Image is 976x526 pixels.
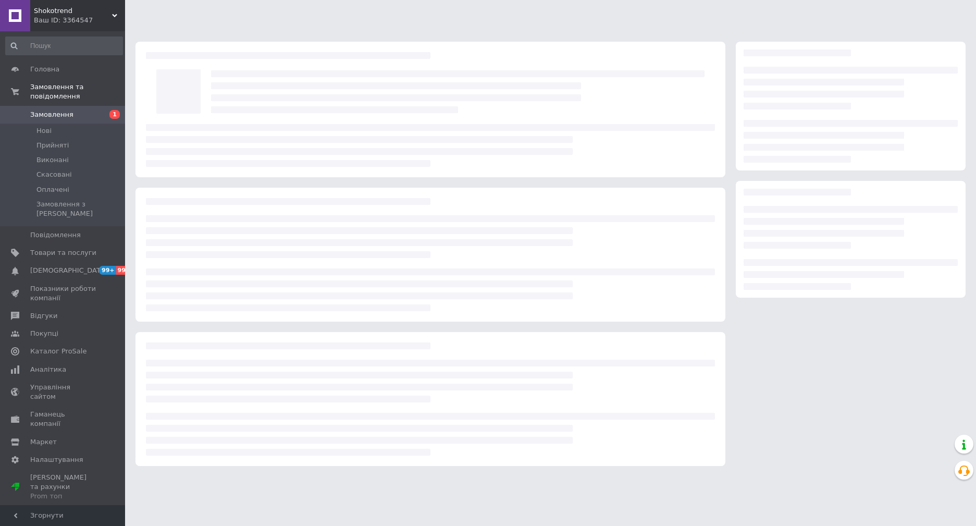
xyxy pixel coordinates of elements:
[30,284,96,303] span: Показники роботи компанії
[30,347,87,356] span: Каталог ProSale
[30,473,96,501] span: [PERSON_NAME] та рахунки
[30,383,96,401] span: Управління сайтом
[30,82,125,101] span: Замовлення та повідомлення
[30,248,96,258] span: Товари та послуги
[30,311,57,321] span: Відгуки
[34,6,112,16] span: Shokotrend
[36,170,72,179] span: Скасовані
[30,437,57,447] span: Маркет
[116,266,133,275] span: 99+
[5,36,123,55] input: Пошук
[30,230,81,240] span: Повідомлення
[30,492,96,501] div: Prom топ
[30,266,107,275] span: [DEMOGRAPHIC_DATA]
[36,200,122,218] span: Замовлення з [PERSON_NAME]
[34,16,125,25] div: Ваш ID: 3364547
[36,155,69,165] span: Виконані
[30,410,96,429] span: Гаманець компанії
[109,110,120,119] span: 1
[30,329,58,338] span: Покупці
[30,365,66,374] span: Аналітика
[36,141,69,150] span: Прийняті
[30,455,83,464] span: Налаштування
[36,126,52,136] span: Нові
[30,110,73,119] span: Замовлення
[30,65,59,74] span: Головна
[99,266,116,275] span: 99+
[36,185,69,194] span: Оплачені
